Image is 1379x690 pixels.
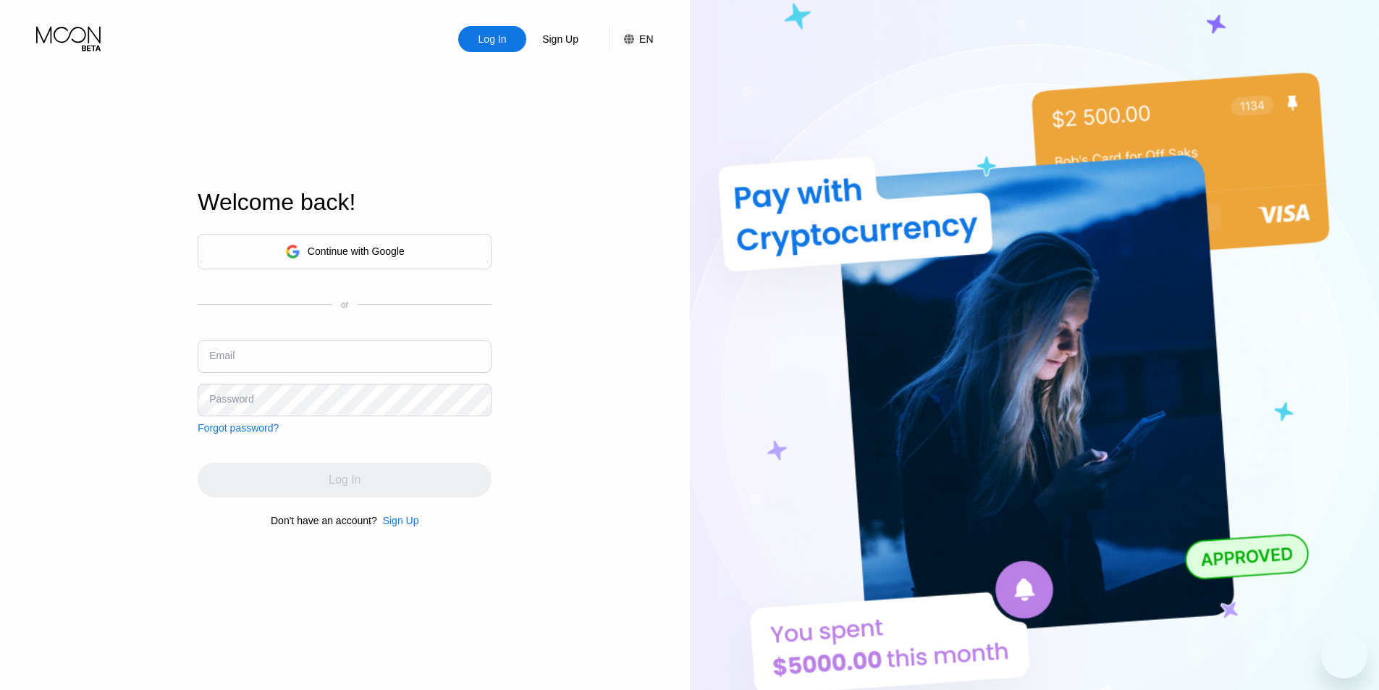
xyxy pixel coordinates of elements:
[198,189,492,216] div: Welcome back!
[609,26,653,52] div: EN
[209,350,235,361] div: Email
[198,422,279,434] div: Forgot password?
[377,515,419,526] div: Sign Up
[209,393,253,405] div: Password
[639,33,653,45] div: EN
[477,32,508,46] div: Log In
[341,300,349,310] div: or
[1321,632,1367,678] iframe: Button to launch messaging window
[308,245,405,257] div: Continue with Google
[198,234,492,269] div: Continue with Google
[541,32,580,46] div: Sign Up
[383,515,419,526] div: Sign Up
[271,515,377,526] div: Don't have an account?
[458,26,526,52] div: Log In
[526,26,594,52] div: Sign Up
